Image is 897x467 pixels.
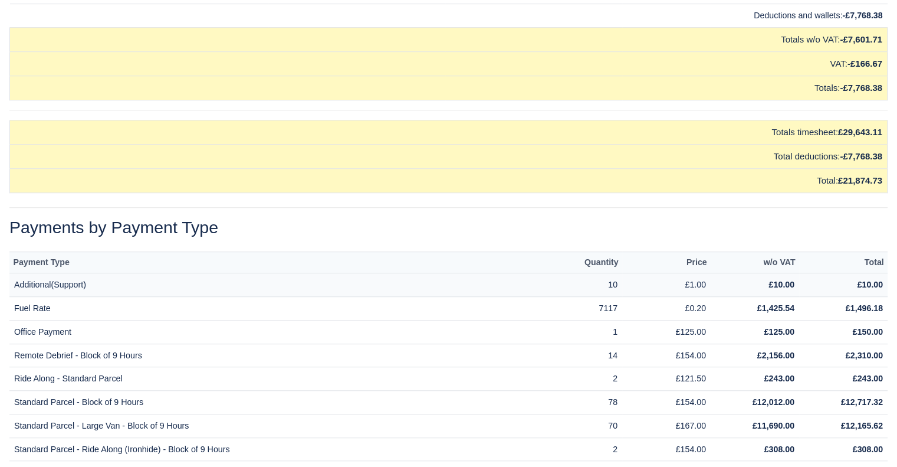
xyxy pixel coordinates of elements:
td: Totals timesheet: [10,120,888,144]
strong: £10.00 [768,280,794,289]
td: 10 [534,273,622,297]
td: £125.00 [622,320,711,344]
td: Standard Parcel - Block of 9 Hours [9,391,534,414]
td: Remote Debrief - Block of 9 Hours [9,344,534,367]
strong: -£7,768.38 [840,83,882,93]
strong: £29,643.11 [838,127,882,137]
td: £154.00 [622,437,711,461]
td: Total deductions: [10,144,888,168]
strong: £11,690.00 [753,421,794,430]
th: Price [622,252,711,273]
td: £167.00 [622,414,711,437]
th: w/o VAT [711,252,799,273]
td: VAT: [10,51,888,76]
td: 70 [534,414,622,437]
td: 2 [534,367,622,391]
strong: £2,310.00 [846,351,883,360]
td: Fuel Rate [9,297,534,321]
td: £0.20 [622,297,711,321]
strong: -£7,768.38 [840,151,882,161]
strong: £243.00 [853,374,883,383]
td: 2 [534,437,622,461]
strong: £2,156.00 [757,351,794,360]
strong: £12,012.00 [753,397,794,407]
td: 7117 [534,297,622,321]
td: 14 [534,344,622,367]
td: Totals: [10,76,888,100]
td: £1.00 [622,273,711,297]
td: Deductions and wallets: [10,4,888,27]
strong: £12,717.32 [841,397,883,407]
iframe: Chat Widget [838,410,897,467]
strong: -£7,601.71 [840,34,882,44]
strong: £243.00 [764,374,794,383]
td: Office Payment [9,320,534,344]
strong: £1,425.54 [757,303,794,313]
strong: £125.00 [764,327,794,337]
td: Ride Along - Standard Parcel [9,367,534,391]
td: £154.00 [622,391,711,414]
strong: -£166.67 [847,58,882,68]
td: 78 [534,391,622,414]
strong: £10.00 [857,280,883,289]
td: Standard Parcel - Large Van - Block of 9 Hours [9,414,534,437]
td: £121.50 [622,367,711,391]
td: Standard Parcel - Ride Along (Ironhide) - Block of 9 Hours [9,437,534,461]
td: Total: [10,168,888,192]
strong: -£7,768.38 [842,11,882,20]
h2: Payments by Payment Type [9,217,888,237]
td: 1 [534,320,622,344]
strong: £308.00 [764,445,794,454]
th: Total [799,252,888,273]
strong: £1,496.18 [846,303,883,313]
td: Additional(Support) [9,273,534,297]
th: Quantity [534,252,622,273]
td: Totals w/o VAT: [10,27,888,51]
th: Payment Type [9,252,534,273]
td: £154.00 [622,344,711,367]
strong: £21,874.73 [838,175,882,185]
strong: £150.00 [853,327,883,337]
